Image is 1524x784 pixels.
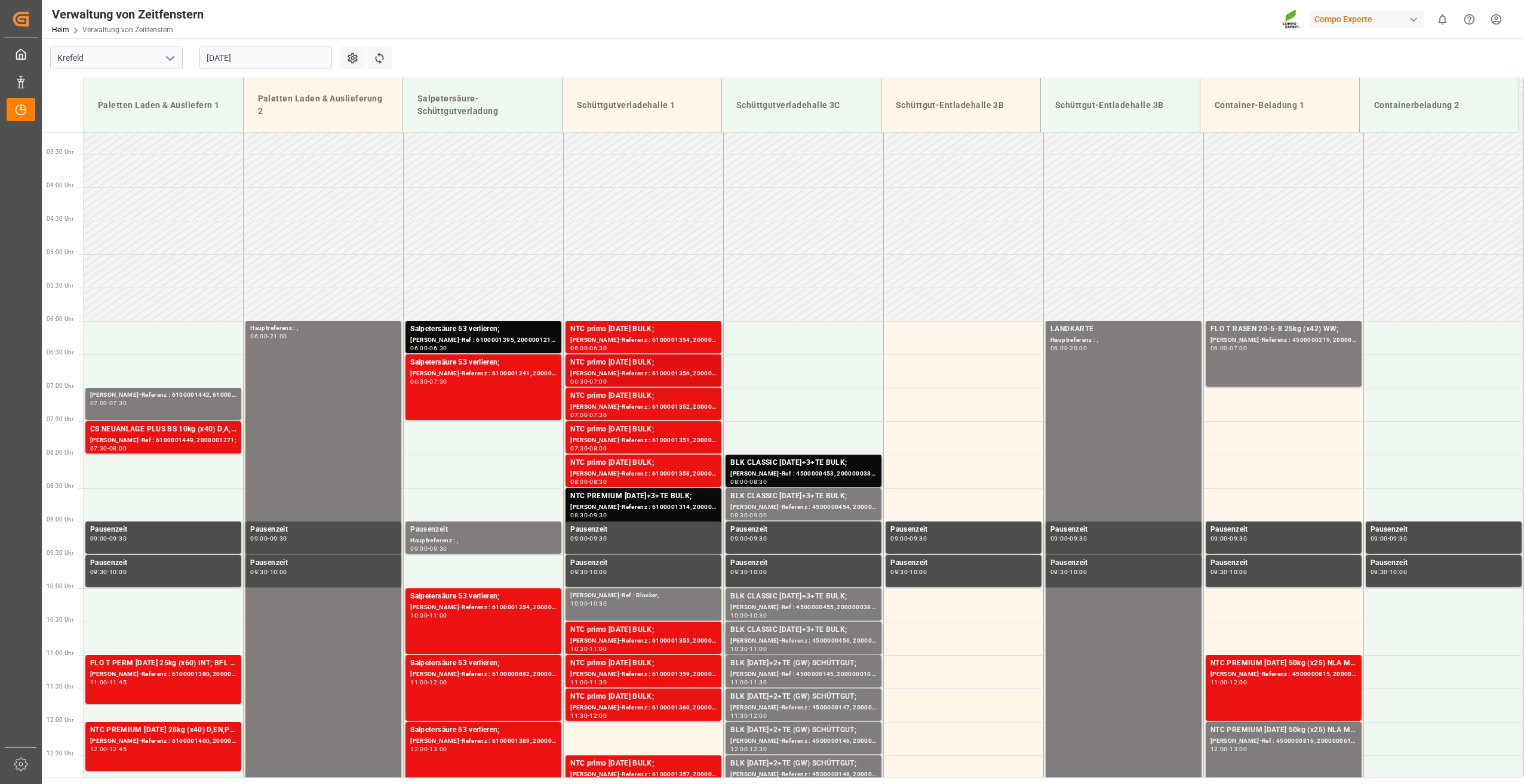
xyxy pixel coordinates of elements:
div: Pausenzeit [570,524,717,536]
div: 21:00 [270,334,287,339]
div: NTC primo [DATE] BULK; [570,357,717,369]
div: BLK [DATE]+2+TE (GW) SCHÜTTGUT; [730,691,877,703]
div: Paletten Laden & Ausliefern 1 [93,94,233,116]
div: - [428,613,429,618]
div: [PERSON_NAME]-Referenz : 4500000146, 2000000108; [730,736,877,746]
div: [PERSON_NAME]-Referenz : 4500000815, 2000000613; [1210,669,1357,680]
div: BLK CLASSIC [DATE]+3+TE BULK; [730,591,877,603]
div: Pausenzeit [250,524,397,536]
div: Salpetersäure 53 verlieren; [410,323,557,335]
div: - [588,479,589,484]
div: - [748,513,749,518]
div: [PERSON_NAME]-Referenz : 4500000147, 2000000108; [730,703,877,713]
div: [PERSON_NAME]-Referenz : 6100001314, 2000000927; [570,502,717,513]
span: 08:30 Uhr [47,483,73,489]
div: NTC PREMIUM [DATE] 50kg (x25) NLA MTO; [1210,658,1357,669]
div: CS NEUANLAGE PLUS BS 10kg (x40) D,A,CH; [90,424,236,436]
div: NTC PREMIUM [DATE] 25kg (x40) D,EN,PL; BT T NK [DATE] 11%UH 3M 25kg (x40) INT; BT TURF N [DATE] 1... [90,724,236,736]
div: 10:30 [749,613,767,618]
div: 11:30 [589,680,607,685]
div: 06:30 [589,345,607,351]
div: Salpetersäure 53 verlieren; [410,591,557,603]
div: [PERSON_NAME]-Ref : 6100001449, 2000001271; [90,436,236,446]
div: [PERSON_NAME]-Referenz : 6100001352, 2000000517; [570,402,717,412]
div: [PERSON_NAME]-Referenz : 6100001351, 2000000517; [570,436,717,446]
div: - [748,646,749,652]
span: 05:30 Uhr [47,282,73,289]
span: 07:00 Uhr [47,382,73,389]
div: [PERSON_NAME]-Referenz : 4500000454, 2000000389; [730,502,877,513]
div: 08:00 [730,479,748,484]
div: 07:00 [570,412,588,418]
div: - [588,713,589,718]
div: Pausenzeit [1371,524,1517,536]
div: Pausenzeit [1050,524,1197,536]
div: - [748,479,749,484]
div: 07:00 [1230,345,1247,351]
div: [PERSON_NAME]-Referenz : 6100000892, 2000000902; [410,669,557,680]
div: - [107,446,109,451]
div: 11:00 [429,613,447,618]
div: 09:00 [1050,536,1068,541]
span: 05:00 Uhr [47,249,73,255]
div: 07:30 [589,412,607,418]
div: 10:00 [910,569,927,575]
div: 11:30 [730,713,748,718]
div: 12:00 [589,713,607,718]
div: 06:00 [570,345,588,351]
div: - [107,536,109,541]
div: - [1388,569,1390,575]
div: [PERSON_NAME]-Ref : Blocker, [570,591,717,601]
div: 07:30 [570,446,588,451]
div: 12:30 [749,746,767,752]
div: 09:30 [730,569,748,575]
div: - [588,446,589,451]
div: 11:00 [410,680,428,685]
div: - [748,680,749,685]
div: BLK CLASSIC [DATE]+3+TE BULK; [730,624,877,636]
div: NTC PREMIUM [DATE]+3+TE BULK; [570,490,717,502]
div: - [1228,569,1230,575]
div: - [588,412,589,418]
div: 12:00 [410,746,428,752]
div: - [268,334,269,339]
div: 07:30 [109,400,127,406]
div: - [107,569,109,575]
span: 04:00 Uhr [47,182,73,189]
div: - [428,746,429,752]
div: 11:30 [570,713,588,718]
div: NTC primo [DATE] BULK; [570,624,717,636]
div: 10:00 [749,569,767,575]
div: 09:00 [90,536,107,541]
div: 10:00 [589,569,607,575]
div: 06:30 [570,379,588,384]
div: - [588,513,589,518]
span: 09:30 Uhr [47,550,73,556]
div: - [428,345,429,351]
div: NTC primo [DATE] BULK; [570,658,717,669]
div: 12:00 [1230,680,1247,685]
div: [PERSON_NAME]-Referenz : 6100001354, 2000000517; [570,335,717,345]
div: [PERSON_NAME]-Referenz : 6100001355, 2000000517; [570,636,717,646]
div: [PERSON_NAME]-Ref : 4500000455, 2000000389; [730,603,877,613]
div: 08:00 [109,446,127,451]
div: 11:00 [90,680,107,685]
div: Hauptreferenz : , [1050,335,1197,345]
div: [PERSON_NAME]-Referenz : 6100001241, 2000001094; [410,369,557,379]
span: 11:30 Uhr [47,683,73,690]
div: - [1388,536,1390,541]
div: [PERSON_NAME]-Referenz : 4500000148, 2000000108; [730,770,877,780]
div: 10:00 [410,613,428,618]
div: Pausenzeit [730,524,877,536]
span: 10:30 Uhr [47,616,73,623]
div: Pausenzeit [570,557,717,569]
div: - [1228,746,1230,752]
div: 06:30 [410,379,428,384]
div: [PERSON_NAME]-Referenz : 4500000219, 2000000151; [1210,335,1357,345]
div: 09:30 [1050,569,1068,575]
div: 10:00 [1390,569,1407,575]
div: - [748,536,749,541]
div: - [588,569,589,575]
div: 08:00 [589,446,607,451]
div: - [428,379,429,384]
